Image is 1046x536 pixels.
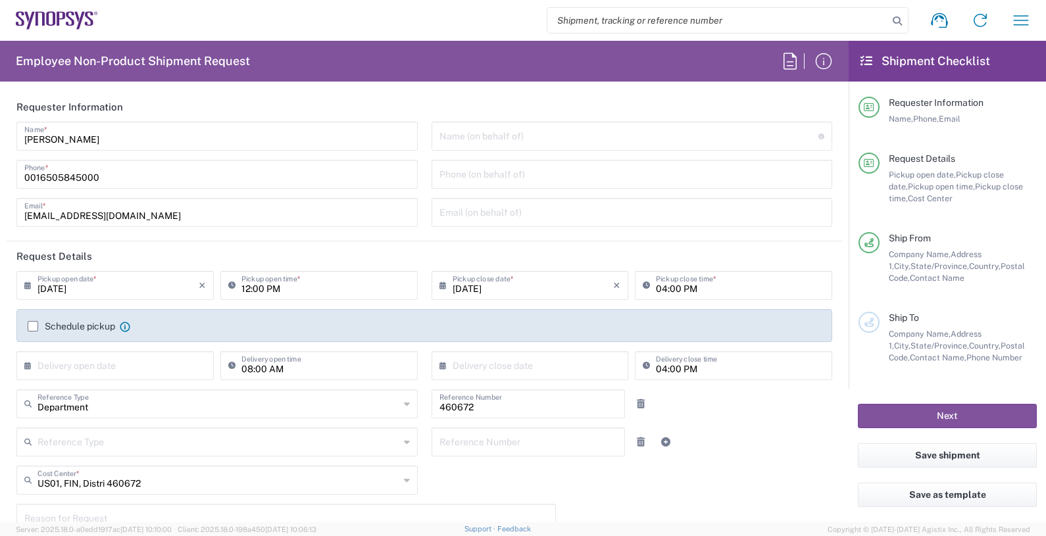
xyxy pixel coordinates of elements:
[889,153,955,164] span: Request Details
[632,433,650,451] a: Remove Reference
[910,261,969,271] span: State/Province,
[894,341,910,351] span: City,
[860,53,990,69] h2: Shipment Checklist
[889,114,913,124] span: Name,
[894,261,910,271] span: City,
[28,321,115,331] label: Schedule pickup
[858,483,1037,507] button: Save as template
[16,250,92,263] h2: Request Details
[908,193,953,203] span: Cost Center
[889,233,931,243] span: Ship From
[16,53,250,69] h2: Employee Non-Product Shipment Request
[464,525,497,533] a: Support
[889,97,984,108] span: Requester Information
[939,114,960,124] span: Email
[889,329,951,339] span: Company Name,
[613,275,620,296] i: ×
[889,312,919,323] span: Ship To
[910,353,966,362] span: Contact Name,
[178,525,316,533] span: Client: 2025.18.0-198a450
[16,101,123,114] h2: Requester Information
[657,433,675,451] a: Add Reference
[265,525,316,533] span: [DATE] 10:06:13
[910,341,969,351] span: State/Province,
[632,395,650,413] a: Remove Reference
[858,443,1037,468] button: Save shipment
[547,8,888,33] input: Shipment, tracking or reference number
[966,353,1022,362] span: Phone Number
[908,182,975,191] span: Pickup open time,
[16,525,172,533] span: Server: 2025.18.0-a0edd1917ac
[858,404,1037,428] button: Next
[889,249,951,259] span: Company Name,
[120,525,172,533] span: [DATE] 10:10:00
[969,341,1001,351] span: Country,
[969,261,1001,271] span: Country,
[889,170,956,180] span: Pickup open date,
[828,524,1030,535] span: Copyright © [DATE]-[DATE] Agistix Inc., All Rights Reserved
[913,114,939,124] span: Phone,
[199,275,206,296] i: ×
[497,525,531,533] a: Feedback
[910,273,964,283] span: Contact Name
